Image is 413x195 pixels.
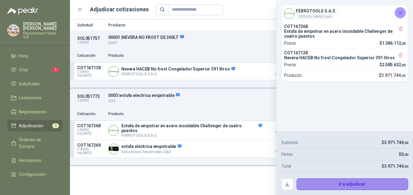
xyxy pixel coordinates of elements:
[77,23,105,27] p: Solicitud
[109,125,119,135] img: Company Logo
[266,143,296,153] p: $ 1.511.605
[108,35,318,40] p: 00001 | NEVERA NO FROST DE 300LT
[19,53,29,59] span: Inicio
[7,169,63,180] a: Configuración
[77,111,105,117] p: Cotización
[77,94,105,99] p: SOL051772
[77,70,105,74] span: C: [DATE]
[7,92,63,104] a: Licitaciones
[77,123,105,128] p: COT167368
[121,144,182,149] p: estufa electrica empotrable
[381,73,405,78] span: 3.971.744
[281,151,293,158] p: Fletes
[7,50,63,62] a: Inicio
[19,122,43,129] span: Adjudicación
[19,171,46,178] span: Configuración
[380,40,405,46] p: $
[266,65,296,76] p: $ 2.585.632
[382,62,405,67] span: 2.585.632
[399,151,408,158] p: $
[7,7,38,15] img: Logo peakr
[284,50,405,55] p: COT167138
[266,111,296,117] p: Precio
[284,55,405,60] p: Nevera HACEB No frost Congelador Superior 391 litros
[121,123,262,133] p: Estufa de empotrar en acero inoxidable Challenger de cuatro puestos
[108,93,318,98] p: 0003 | estufa electrica empotrable
[77,53,105,59] p: Cotización
[77,143,105,148] p: COT167269
[23,22,63,30] p: [PERSON_NAME] [PERSON_NAME]
[382,163,408,169] p: $
[284,72,302,79] p: Producto
[77,36,105,41] p: SOL051757
[77,41,105,44] p: C: [DATE]
[380,61,405,68] p: $
[297,178,408,190] button: Ir a adjudicar
[52,67,59,72] span: 1
[77,74,105,77] span: Exp: [DATE]
[401,152,408,157] span: 0
[379,72,405,79] p: $
[8,25,19,36] img: Company Logo
[284,29,405,39] p: Estufa de empotrar en acero inoxidable Challenger de cuatro puestos
[108,23,318,27] p: Producto
[19,136,57,150] span: Órdenes de Compra
[121,133,262,138] p: FERROTOOLS S.A.S.
[284,40,296,46] p: Precio
[404,165,408,169] span: ,00
[266,53,296,59] p: Precio
[19,67,28,73] span: Chat
[23,32,63,39] p: Fleischmann Foods S.A.
[284,61,296,68] p: Precio
[77,99,105,102] p: C: [DATE]
[266,73,296,76] span: Crédito 60 días
[7,155,63,166] a: Remisiones
[108,111,262,117] p: Producto
[401,42,405,46] span: ,00
[7,78,63,90] a: Solicitudes
[77,132,105,135] span: Exp: [DATE]
[109,67,119,77] img: Company Logo
[7,64,63,76] a: Chat1
[121,149,182,154] p: Soluciones Industriales D&D
[77,151,105,155] span: Exp: [DATE]
[19,157,41,164] span: Remisiones
[401,74,405,78] span: ,00
[52,123,59,128] span: 2
[109,144,119,154] img: Company Logo
[108,53,262,59] p: Producto
[404,141,408,145] span: ,00
[108,40,318,46] p: 0001
[401,63,405,67] span: ,00
[266,123,296,134] p: $ 1.386.112
[19,80,40,87] span: Solicitudes
[19,108,47,115] span: Negociaciones
[266,131,296,134] span: Crédito 60 días
[77,65,105,70] p: COT167138
[382,41,405,46] span: 1.386.112
[284,24,405,29] p: COT167368
[77,128,105,132] span: C: [DATE]
[7,106,63,118] a: Negociaciones
[108,98,318,104] p: 003
[281,139,298,146] p: Subtotal
[90,5,149,14] h1: Adjudicar cotizaciones
[121,67,235,72] p: Nevera HACEB No frost Congelador Superior 391 litros
[382,139,408,146] p: $
[266,150,296,153] span: Crédito 60 días
[384,164,408,169] span: 3.971.744
[404,153,408,157] span: ,00
[121,72,235,76] p: FERROTOOLS S.A.S.
[384,140,408,145] span: 3.971.744
[7,134,63,152] a: Órdenes de Compra
[19,94,41,101] span: Licitaciones
[77,148,105,151] span: C: [DATE]
[7,120,63,132] a: Adjudicación2
[281,163,291,169] p: Total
